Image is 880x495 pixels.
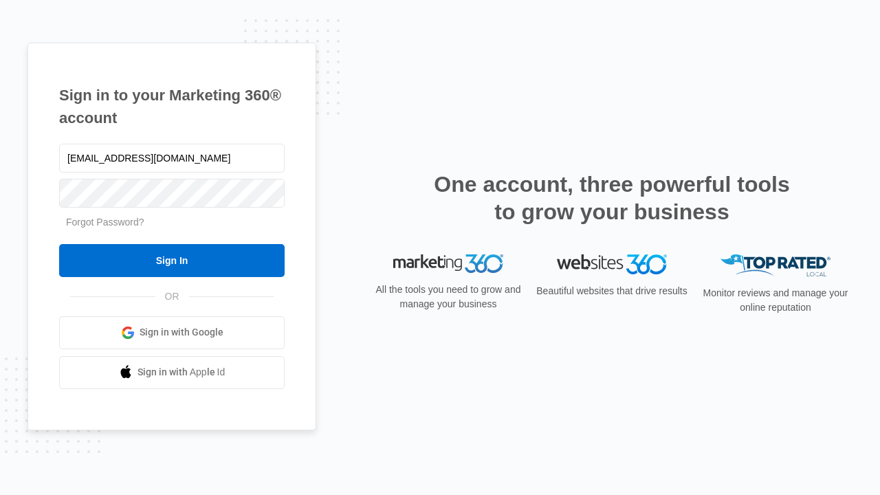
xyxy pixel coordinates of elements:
[59,84,285,129] h1: Sign in to your Marketing 360® account
[557,254,667,274] img: Websites 360
[59,316,285,349] a: Sign in with Google
[720,254,830,277] img: Top Rated Local
[371,283,525,311] p: All the tools you need to grow and manage your business
[59,144,285,173] input: Email
[59,244,285,277] input: Sign In
[393,254,503,274] img: Marketing 360
[59,356,285,389] a: Sign in with Apple Id
[430,170,794,225] h2: One account, three powerful tools to grow your business
[535,284,689,298] p: Beautiful websites that drive results
[140,325,223,340] span: Sign in with Google
[137,365,225,379] span: Sign in with Apple Id
[698,286,852,315] p: Monitor reviews and manage your online reputation
[155,289,189,304] span: OR
[66,217,144,228] a: Forgot Password?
